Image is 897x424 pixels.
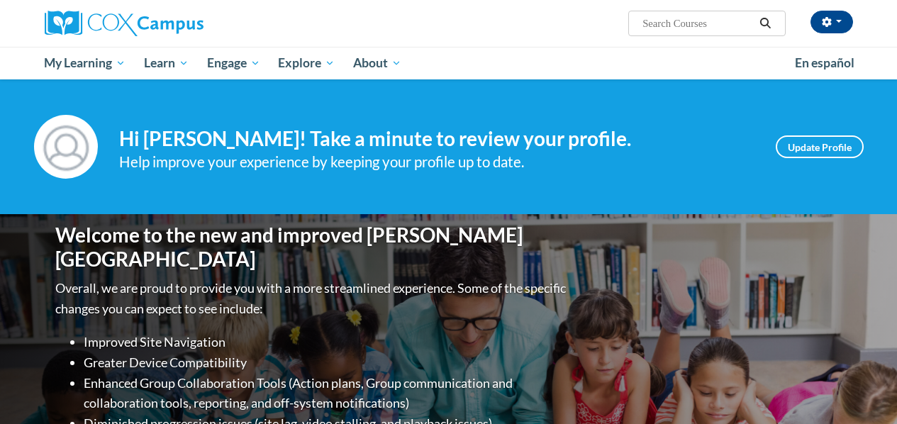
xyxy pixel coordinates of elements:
a: About [344,47,411,79]
img: Cox Campus [45,11,204,36]
h4: Hi [PERSON_NAME]! Take a minute to review your profile. [119,127,754,151]
span: En español [795,55,854,70]
a: Explore [269,47,344,79]
button: Search [754,15,776,32]
a: My Learning [35,47,135,79]
a: Engage [198,47,269,79]
li: Greater Device Compatibility [84,352,569,373]
iframe: Button to launch messaging window [840,367,886,413]
a: En español [786,48,864,78]
span: My Learning [44,55,126,72]
h1: Welcome to the new and improved [PERSON_NAME][GEOGRAPHIC_DATA] [55,223,569,271]
input: Search Courses [641,15,754,32]
span: Explore [278,55,335,72]
span: Learn [144,55,189,72]
img: Profile Image [34,115,98,179]
p: Overall, we are proud to provide you with a more streamlined experience. Some of the specific cha... [55,278,569,319]
div: Help improve your experience by keeping your profile up to date. [119,150,754,174]
div: Main menu [34,47,864,79]
a: Learn [135,47,198,79]
span: Engage [207,55,260,72]
li: Improved Site Navigation [84,332,569,352]
button: Account Settings [810,11,853,33]
a: Update Profile [776,135,864,158]
a: Cox Campus [45,11,300,36]
span: About [353,55,401,72]
li: Enhanced Group Collaboration Tools (Action plans, Group communication and collaboration tools, re... [84,373,569,414]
